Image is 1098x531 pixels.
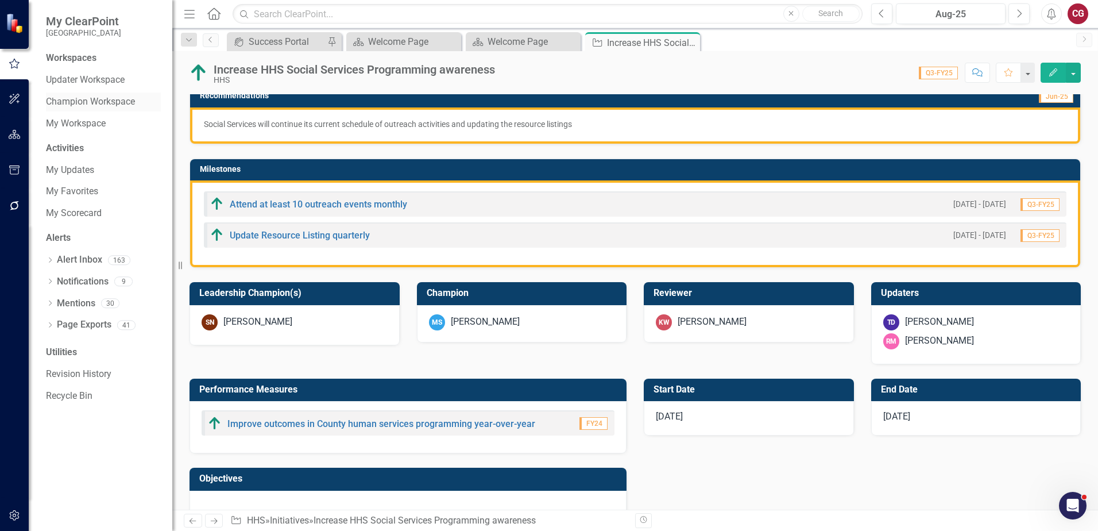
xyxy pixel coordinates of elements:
[46,117,161,130] a: My Workspace
[190,64,208,82] img: Above Target
[46,346,161,359] div: Utilities
[1020,198,1060,211] span: Q3-FY25
[230,230,370,241] a: Update Resource Listing quarterly
[656,314,672,330] div: KW
[46,207,161,220] a: My Scorecard
[249,34,324,49] div: Success Portal
[199,288,394,298] h3: Leadership Champion(s)
[57,275,109,288] a: Notifications
[896,3,1006,24] button: Aug-25
[678,315,747,329] div: [PERSON_NAME]
[230,34,324,49] a: Success Portal
[654,288,848,298] h3: Reviewer
[46,185,161,198] a: My Favorites
[46,232,161,245] div: Alerts
[881,384,1076,395] h3: End Date
[208,417,222,430] img: Above Target
[210,197,224,211] img: Above Target
[108,255,130,265] div: 163
[223,315,292,329] div: [PERSON_NAME]
[900,7,1002,21] div: Aug-25
[46,74,161,87] a: Updater Workspace
[46,52,96,65] div: Workspaces
[199,384,621,395] h3: Performance Measures
[6,13,26,33] img: ClearPoint Strategy
[270,515,309,526] a: Initiatives
[199,474,621,484] h3: Objectives
[204,118,1066,130] p: Social Services will continue its current schedule of outreach activities and updating the resour...
[349,34,458,49] a: Welcome Page
[802,6,860,22] button: Search
[46,164,161,177] a: My Updates
[46,390,161,403] a: Recycle Bin
[57,318,111,332] a: Page Exports
[1039,90,1073,103] span: Jun-25
[117,321,136,330] div: 41
[1068,3,1088,24] button: CG
[368,34,458,49] div: Welcome Page
[883,333,899,349] div: RM
[230,514,627,528] div: » »
[210,228,224,242] img: Above Target
[429,314,445,330] div: MS
[881,288,1076,298] h3: Updaters
[818,9,843,18] span: Search
[953,230,1006,241] small: [DATE] - [DATE]
[883,411,910,422] span: [DATE]
[314,515,536,526] div: Increase HHS Social Services Programming awareness
[214,63,495,76] div: Increase HHS Social Services Programming awareness
[469,34,578,49] a: Welcome Page
[1059,492,1087,520] iframe: Intercom live chat
[905,315,974,329] div: [PERSON_NAME]
[654,384,848,395] h3: Start Date
[230,199,407,210] a: Attend at least 10 outreach events monthly
[247,515,265,526] a: HHS
[46,14,121,28] span: My ClearPoint
[1020,229,1060,242] span: Q3-FY25
[57,253,102,267] a: Alert Inbox
[200,165,1074,174] h3: Milestones
[57,297,95,310] a: Mentions
[905,334,974,348] div: [PERSON_NAME]
[214,76,495,84] div: HHS
[46,28,121,37] small: [GEOGRAPHIC_DATA]
[451,315,520,329] div: [PERSON_NAME]
[656,411,683,422] span: [DATE]
[46,368,161,381] a: Revision History
[200,91,776,100] h3: Recommendations
[427,288,621,298] h3: Champion
[202,314,218,330] div: SN
[114,276,133,286] div: 9
[607,36,697,50] div: Increase HHS Social Services Programming awareness
[953,199,1006,210] small: [DATE] - [DATE]
[46,142,161,155] div: Activities
[227,418,535,429] a: Improve outcomes in County human services programming year-over-year
[919,67,958,79] span: Q3-FY25
[883,314,899,330] div: TD
[579,417,608,430] span: FY24
[46,95,161,109] a: Champion Workspace
[233,4,863,24] input: Search ClearPoint...
[101,299,119,309] div: 30
[488,34,578,49] div: Welcome Page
